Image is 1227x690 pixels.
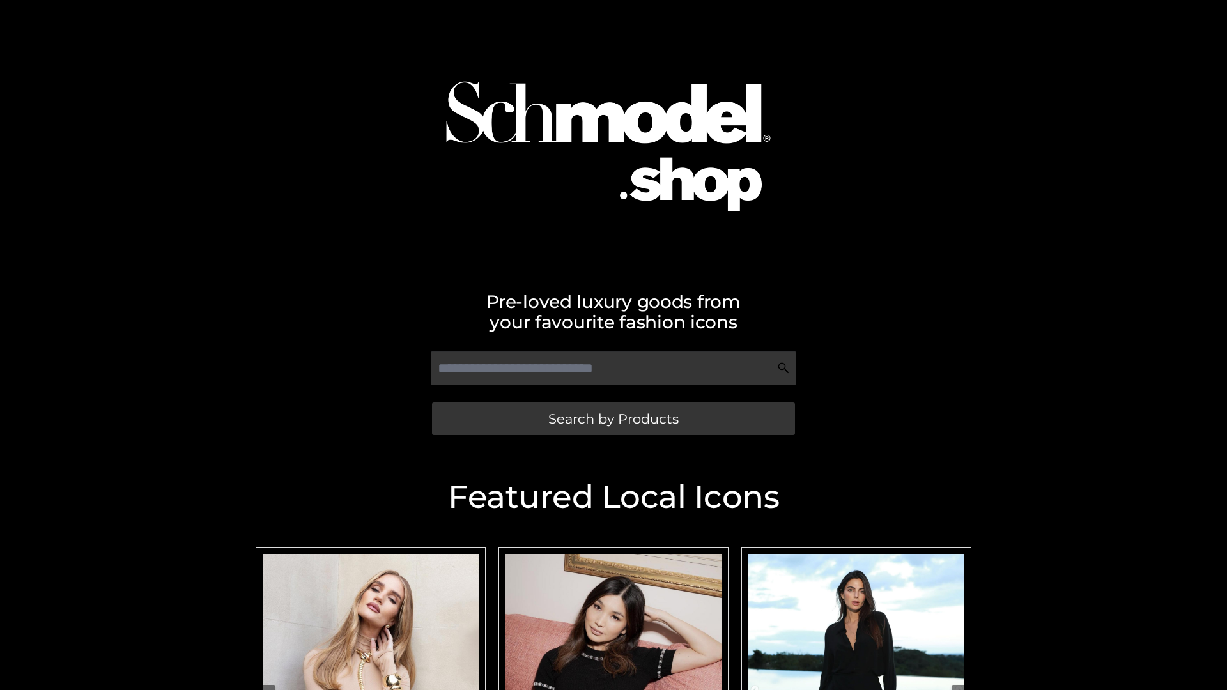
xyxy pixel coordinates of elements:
img: Search Icon [777,362,790,374]
span: Search by Products [548,412,679,425]
h2: Pre-loved luxury goods from your favourite fashion icons [249,291,978,332]
a: Search by Products [432,402,795,435]
h2: Featured Local Icons​ [249,481,978,513]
